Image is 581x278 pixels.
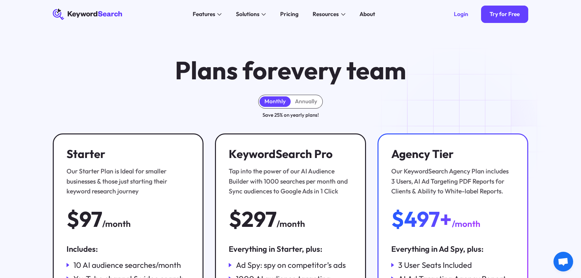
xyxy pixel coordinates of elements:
a: Try for Free [481,6,528,23]
a: Login [445,6,477,23]
div: $297 [229,208,277,230]
span: every team [278,54,406,86]
a: Pricing [276,9,303,20]
div: Our KeywordSearch Agency Plan includes 3 Users, AI Ad Targeting PDF Reports for Clients & Ability... [391,166,511,196]
h3: Starter [67,147,186,161]
div: Our Starter Plan is Ideal for smaller businesses & those just starting their keyword research jou... [67,166,186,196]
div: Try for Free [490,11,520,18]
div: Open chat [553,252,573,271]
div: Tap into the power of our AI Audience Builder with 1000 searches per month and Sync audiences to ... [229,166,348,196]
div: 10 AI audience searches/month [73,260,181,270]
div: About [359,10,375,18]
div: $497+ [391,208,452,230]
div: Features [193,10,215,18]
div: 3 User Seats Included [398,260,472,270]
div: Annually [295,98,317,105]
h3: Agency Tier [391,147,511,161]
div: Pricing [280,10,299,18]
div: $97 [67,208,102,230]
div: Login [454,11,468,18]
div: /month [102,217,131,231]
h3: KeywordSearch Pro [229,147,348,161]
div: Everything in Starter, plus: [229,244,352,254]
div: Monthly [264,98,286,105]
div: /month [452,217,480,231]
h1: Plans for [175,57,406,84]
div: Includes: [67,244,190,254]
div: Save 25% on yearly plans! [262,111,319,119]
a: About [355,9,379,20]
div: /month [277,217,305,231]
div: Resources [313,10,339,18]
div: Everything in Ad Spy, plus: [391,244,515,254]
div: Ad Spy: spy on competitor’s ads [236,260,346,270]
div: Solutions [236,10,260,18]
